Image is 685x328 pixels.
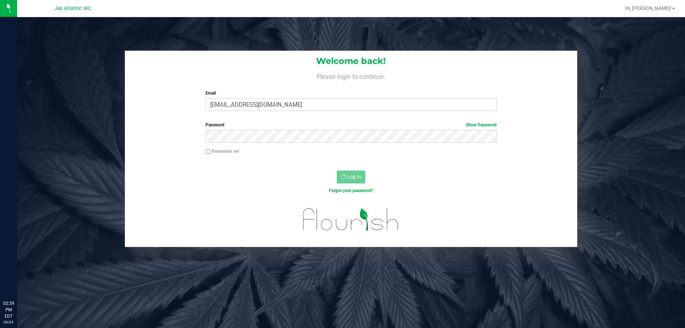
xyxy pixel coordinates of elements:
[3,319,14,325] p: 09/23
[205,149,210,154] input: Remember me
[466,122,497,127] a: Show Password
[347,174,361,180] span: Log In
[625,5,671,11] span: Hi, [PERSON_NAME]!
[337,171,365,183] button: Log In
[329,188,373,193] a: Forgot your password?
[205,90,496,96] label: Email
[125,71,577,80] h4: Please login to continue.
[3,300,14,319] p: 02:59 PM EDT
[205,122,224,127] span: Password
[125,56,577,66] h1: Welcome back!
[54,5,91,11] span: Jax Atlantic WC
[294,201,407,238] img: flourish_logo.svg
[205,148,239,155] label: Remember me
